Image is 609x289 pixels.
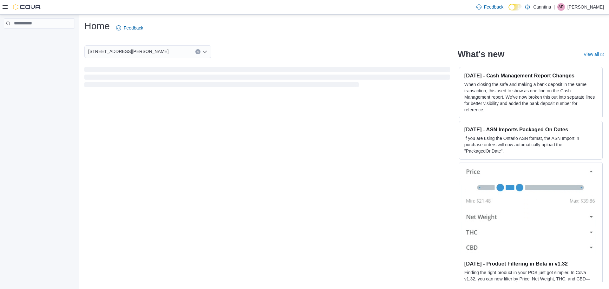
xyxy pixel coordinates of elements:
span: Loading [84,68,450,89]
div: Alyssa Reddy [557,3,565,11]
img: Cova [13,4,41,10]
button: Open list of options [202,49,207,54]
span: Feedback [124,25,143,31]
a: View allExternal link [584,52,604,57]
h1: Home [84,20,110,32]
p: Canntina [533,3,551,11]
p: If you are using the Ontario ASN format, the ASN Import in purchase orders will now automatically... [464,135,597,154]
button: Clear input [195,49,200,54]
p: | [553,3,555,11]
span: [STREET_ADDRESS][PERSON_NAME] [88,48,169,55]
span: Feedback [484,4,503,10]
h3: [DATE] - Cash Management Report Changes [464,72,597,79]
p: [PERSON_NAME] [567,3,604,11]
svg: External link [600,53,604,56]
a: Feedback [474,1,506,13]
nav: Complex example [4,30,75,45]
h3: [DATE] - ASN Imports Packaged On Dates [464,126,597,133]
span: AR [559,3,564,11]
h2: What's new [458,49,504,59]
input: Dark Mode [508,4,522,10]
h3: [DATE] - Product Filtering in Beta in v1.32 [464,260,597,267]
a: Feedback [114,22,146,34]
p: When closing the safe and making a bank deposit in the same transaction, this used to show as one... [464,81,597,113]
